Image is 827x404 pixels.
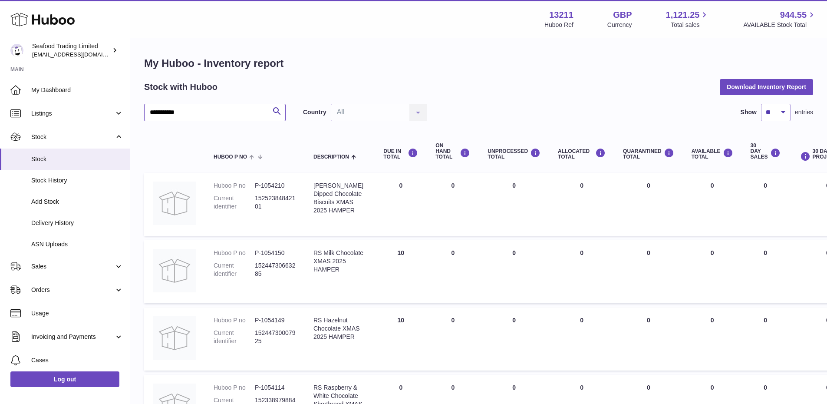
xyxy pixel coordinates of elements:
[255,384,296,392] dd: P-1054114
[214,249,255,257] dt: Huboo P no
[383,148,418,160] div: DUE IN TOTAL
[720,79,813,95] button: Download Inventory Report
[255,194,296,211] dd: 15252384842101
[313,154,349,160] span: Description
[647,182,650,189] span: 0
[32,51,128,58] span: [EMAIL_ADDRESS][DOMAIN_NAME]
[427,173,479,236] td: 0
[31,86,123,94] span: My Dashboard
[435,143,470,160] div: ON HAND Total
[31,240,123,248] span: ASN Uploads
[144,56,813,70] h1: My Huboo - Inventory report
[153,249,196,292] img: product image
[427,240,479,303] td: 0
[549,9,573,21] strong: 13211
[647,384,650,391] span: 0
[751,143,781,160] div: 30 DAY SALES
[313,316,366,341] div: RS Hazelnut Chocolate XMAS 2025 HAMPER
[743,9,817,29] a: 944.55 AVAILABLE Stock Total
[31,262,114,271] span: Sales
[549,173,614,236] td: 0
[214,194,255,211] dt: Current identifier
[303,108,326,116] label: Country
[479,308,549,371] td: 0
[31,356,123,364] span: Cases
[488,148,540,160] div: UNPROCESSED Total
[671,21,709,29] span: Total sales
[544,21,573,29] div: Huboo Ref
[214,384,255,392] dt: Huboo P no
[313,182,366,215] div: [PERSON_NAME] Dipped Chocolate Biscuits XMAS 2025 HAMPER
[31,219,123,227] span: Delivery History
[549,240,614,303] td: 0
[255,316,296,325] dd: P-1054149
[255,329,296,345] dd: 15244730007925
[31,333,114,341] span: Invoicing and Payments
[32,42,110,59] div: Seafood Trading Limited
[31,133,114,141] span: Stock
[255,182,296,190] dd: P-1054210
[313,249,366,274] div: RS Milk Chocolate XMAS 2025 HAMPER
[479,173,549,236] td: 0
[742,308,789,371] td: 0
[375,173,427,236] td: 0
[214,262,255,278] dt: Current identifier
[549,308,614,371] td: 0
[144,81,217,93] h2: Stock with Huboo
[31,309,123,318] span: Usage
[10,371,119,387] a: Log out
[31,109,114,118] span: Listings
[214,154,247,160] span: Huboo P no
[255,262,296,278] dd: 15244730663285
[153,316,196,360] img: product image
[214,329,255,345] dt: Current identifier
[10,44,23,57] img: online@rickstein.com
[153,182,196,225] img: product image
[741,108,757,116] label: Show
[647,317,650,324] span: 0
[479,240,549,303] td: 0
[31,155,123,163] span: Stock
[31,176,123,185] span: Stock History
[214,182,255,190] dt: Huboo P no
[375,240,427,303] td: 10
[683,308,742,371] td: 0
[623,148,674,160] div: QUARANTINED Total
[666,9,710,29] a: 1,121.25 Total sales
[666,9,700,21] span: 1,121.25
[558,148,606,160] div: ALLOCATED Total
[613,9,632,21] strong: GBP
[742,173,789,236] td: 0
[375,308,427,371] td: 10
[214,316,255,325] dt: Huboo P no
[255,249,296,257] dd: P-1054150
[780,9,807,21] span: 944.55
[607,21,632,29] div: Currency
[647,249,650,256] span: 0
[427,308,479,371] td: 0
[31,198,123,206] span: Add Stock
[743,21,817,29] span: AVAILABLE Stock Total
[692,148,733,160] div: AVAILABLE Total
[683,240,742,303] td: 0
[31,286,114,294] span: Orders
[795,108,813,116] span: entries
[742,240,789,303] td: 0
[683,173,742,236] td: 0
